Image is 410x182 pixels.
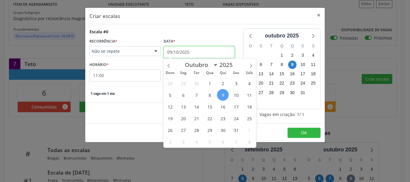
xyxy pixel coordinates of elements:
span: Outubro 31, 2025 [230,124,242,136]
span: Outubro 20, 2025 [177,112,189,124]
div: outubro 2025 [262,32,301,40]
div: Escala #0 [89,28,108,35]
span: sexta-feira, 31 de outubro de 2025 [299,88,307,97]
span: quinta-feira, 23 de outubro de 2025 [288,79,297,88]
span: / 1 [299,111,304,118]
span: Outubro 11, 2025 [243,89,255,101]
span: quarta-feira, 1 de outubro de 2025 [278,51,286,59]
span: Novembro 1, 2025 [243,124,255,136]
span: Outubro 5, 2025 [164,89,176,101]
input: Selecione uma data [164,46,235,58]
span: Novembro 3, 2025 [177,136,189,148]
span: Sáb [243,71,256,75]
span: Setembro 28, 2025 [164,77,176,89]
span: Qui [216,71,230,75]
label: RECORRÊNCIA [89,37,117,46]
span: Outubro 28, 2025 [191,124,202,136]
span: segunda-feira, 6 de outubro de 2025 [257,61,265,69]
span: Novembro 6, 2025 [217,136,229,148]
span: Outubro 2, 2025 [217,77,229,89]
span: Outubro 30, 2025 [217,124,229,136]
span: Outubro 24, 2025 [230,112,242,124]
span: Outubro 29, 2025 [204,124,216,136]
span: segunda-feira, 20 de outubro de 2025 [257,79,265,88]
span: sexta-feira, 24 de outubro de 2025 [299,79,307,88]
span: Outubro 16, 2025 [217,101,229,112]
span: Novembro 8, 2025 [243,136,255,148]
span: sábado, 4 de outubro de 2025 [309,51,318,59]
div: D [245,41,256,51]
div: Q [287,41,297,51]
span: Outubro 8, 2025 [204,89,216,101]
div: Q [277,41,287,51]
span: Outubro 12, 2025 [164,101,176,112]
label: HORÁRIO [89,60,109,70]
span: Outubro 4, 2025 [243,77,255,89]
span: Outubro 27, 2025 [177,124,189,136]
span: quinta-feira, 16 de outubro de 2025 [288,70,297,78]
h5: Criar escalas [89,12,120,20]
span: sábado, 18 de outubro de 2025 [309,70,318,78]
span: sábado, 25 de outubro de 2025 [309,79,318,88]
span: Outubro 15, 2025 [204,101,216,112]
span: terça-feira, 21 de outubro de 2025 [267,79,276,88]
span: Novembro 2, 2025 [164,136,176,148]
span: sábado, 11 de outubro de 2025 [309,61,318,69]
span: OK [301,130,307,136]
span: Setembro 29, 2025 [177,77,189,89]
button: Close [313,8,325,22]
span: quinta-feira, 2 de outubro de 2025 [288,51,297,59]
input: Year [218,61,238,69]
span: 1 vaga em 1 dia [89,91,116,96]
span: terça-feira, 7 de outubro de 2025 [267,61,276,69]
label: Data [164,37,175,46]
span: Dom [164,71,177,75]
span: Setembro 30, 2025 [191,77,202,89]
span: Outubro 21, 2025 [191,112,202,124]
span: sexta-feira, 10 de outubro de 2025 [299,61,307,69]
span: Qua [203,71,216,75]
span: Outubro 14, 2025 [191,101,202,112]
span: Outubro 23, 2025 [217,112,229,124]
span: terça-feira, 28 de outubro de 2025 [267,88,276,97]
span: Outubro 10, 2025 [230,89,242,101]
span: quarta-feira, 29 de outubro de 2025 [278,88,286,97]
span: Novembro 7, 2025 [230,136,242,148]
div: S [308,41,318,51]
span: terça-feira, 14 de outubro de 2025 [267,70,276,78]
span: Seg [177,71,190,75]
span: segunda-feira, 27 de outubro de 2025 [257,88,265,97]
span: quinta-feira, 30 de outubro de 2025 [288,88,297,97]
span: Novembro 5, 2025 [204,136,216,148]
span: quarta-feira, 8 de outubro de 2025 [278,61,286,69]
span: Outubro 19, 2025 [164,112,176,124]
span: Outubro 22, 2025 [204,112,216,124]
span: Outubro 13, 2025 [177,101,189,112]
span: Outubro 17, 2025 [230,101,242,112]
span: Outubro 9, 2025 [217,89,229,101]
span: Outubro 7, 2025 [191,89,202,101]
span: sexta-feira, 17 de outubro de 2025 [299,70,307,78]
span: Não se repete [92,48,148,54]
span: Novembro 4, 2025 [191,136,202,148]
span: Outubro 25, 2025 [243,112,255,124]
span: Ter [190,71,203,75]
select: Month [182,61,218,69]
span: Sex [230,71,243,75]
span: quinta-feira, 9 de outubro de 2025 [288,61,297,69]
span: Outubro 1, 2025 [204,77,216,89]
div: S [297,41,308,51]
span: Outubro 6, 2025 [177,89,189,101]
span: quarta-feira, 15 de outubro de 2025 [278,70,286,78]
span: Outubro 18, 2025 [243,101,255,112]
div: Vagas em criação: 1 [243,111,321,118]
span: sexta-feira, 3 de outubro de 2025 [299,51,307,59]
span: Outubro 3, 2025 [230,77,242,89]
div: T [266,41,277,51]
input: 00:00 [89,70,161,82]
button: OK [288,128,321,138]
span: quarta-feira, 22 de outubro de 2025 [278,79,286,88]
div: S [256,41,266,51]
span: segunda-feira, 13 de outubro de 2025 [257,70,265,78]
span: Outubro 26, 2025 [164,124,176,136]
